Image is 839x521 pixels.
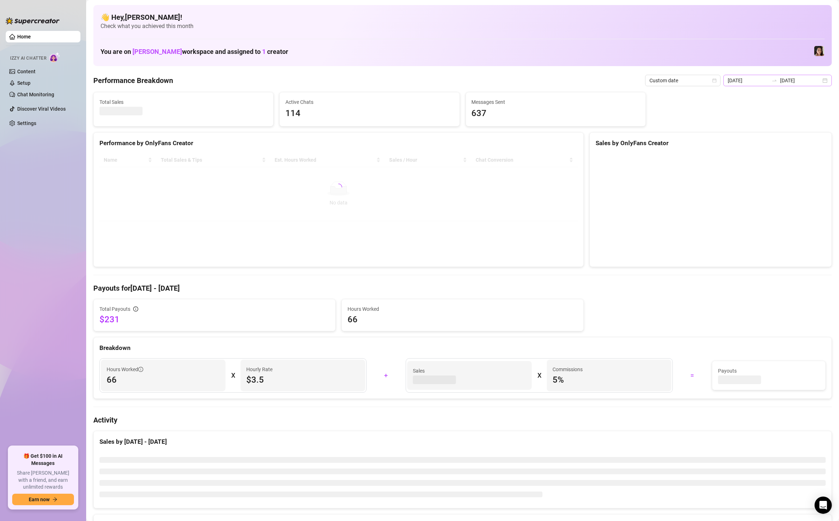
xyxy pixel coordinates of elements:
[334,182,344,192] span: loading
[101,22,825,30] span: Check what you achieved this month
[138,367,143,372] span: info-circle
[17,106,66,112] a: Discover Viral Videos
[814,46,824,56] img: Luna
[231,370,235,381] div: X
[133,306,138,312] span: info-circle
[6,17,60,24] img: logo-BBDzfeDw.svg
[99,343,826,353] div: Breakdown
[596,138,826,148] div: Sales by OnlyFans Creator
[17,120,36,126] a: Settings
[285,107,453,120] span: 114
[93,75,173,86] h4: Performance Breakdown
[12,470,74,491] span: Share [PERSON_NAME] with a friend, and earn unlimited rewards
[780,77,821,84] input: End date
[99,437,826,447] div: Sales by [DATE] - [DATE]
[712,78,717,83] span: calendar
[17,92,54,97] a: Chat Monitoring
[649,75,716,86] span: Custom date
[17,69,36,74] a: Content
[93,283,832,293] h4: Payouts for [DATE] - [DATE]
[285,98,453,106] span: Active Chats
[99,314,330,325] span: $231
[17,34,31,40] a: Home
[677,370,708,381] div: =
[12,453,74,467] span: 🎁 Get $100 in AI Messages
[246,374,359,386] span: $3.5
[10,55,46,62] span: Izzy AI Chatter
[246,365,272,373] article: Hourly Rate
[17,80,31,86] a: Setup
[99,98,267,106] span: Total Sales
[107,365,143,373] span: Hours Worked
[772,78,777,83] span: to
[537,370,541,381] div: X
[718,367,820,375] span: Payouts
[29,497,50,502] span: Earn now
[728,77,769,84] input: Start date
[101,48,288,56] h1: You are on workspace and assigned to creator
[107,374,220,386] span: 66
[772,78,777,83] span: swap-right
[93,415,832,425] h4: Activity
[101,12,825,22] h4: 👋 Hey, [PERSON_NAME] !
[371,370,401,381] div: +
[99,305,130,313] span: Total Payouts
[413,367,526,375] span: Sales
[472,107,640,120] span: 637
[472,98,640,106] span: Messages Sent
[99,138,578,148] div: Performance by OnlyFans Creator
[553,365,583,373] article: Commissions
[12,494,74,505] button: Earn nowarrow-right
[132,48,182,55] span: [PERSON_NAME]
[52,497,57,502] span: arrow-right
[49,52,60,63] img: AI Chatter
[348,305,578,313] span: Hours Worked
[348,314,578,325] span: 66
[815,497,832,514] div: Open Intercom Messenger
[262,48,266,55] span: 1
[553,374,666,386] span: 5 %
